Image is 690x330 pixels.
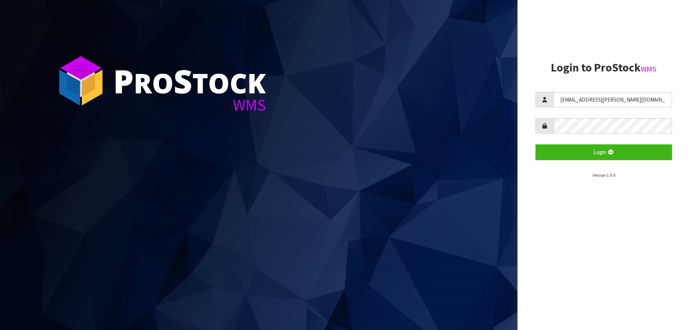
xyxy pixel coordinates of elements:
span: P [113,59,134,103]
div: ro tock [113,65,266,97]
small: WMS [641,64,657,74]
span: S [174,59,192,103]
div: WMS [113,97,266,113]
small: Version 1.0.0 [593,172,615,178]
button: Login [535,144,672,160]
input: Username [553,92,672,107]
h2: Login to ProStock [535,61,672,74]
img: ProStock Cube [54,54,108,108]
